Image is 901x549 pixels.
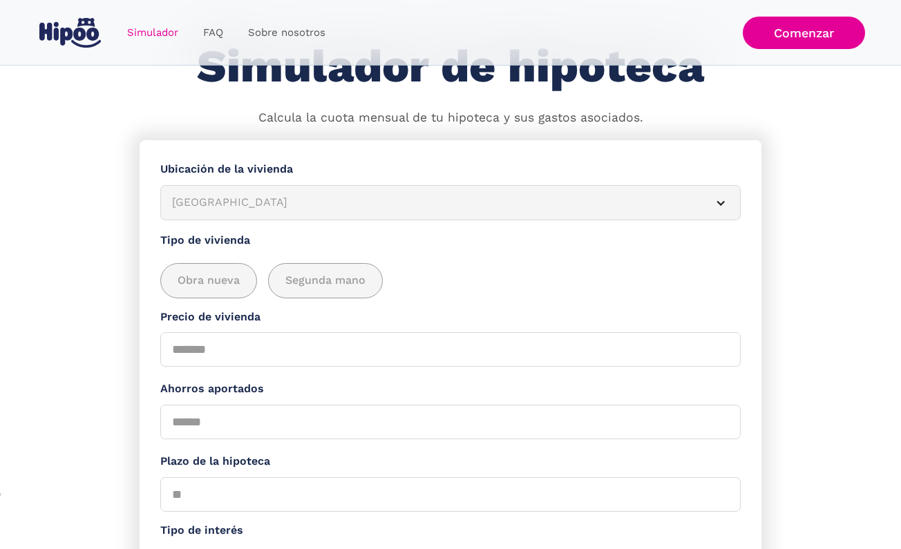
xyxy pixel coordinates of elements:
[160,522,741,539] label: Tipo de interés
[160,453,741,470] label: Plazo de la hipoteca
[160,263,741,298] div: add_description_here
[197,41,704,92] h1: Simulador de hipoteca
[258,109,643,127] p: Calcula la cuota mensual de tu hipoteca y sus gastos asociados.
[160,309,741,326] label: Precio de vivienda
[285,272,366,289] span: Segunda mano
[236,19,338,46] a: Sobre nosotros
[160,185,741,220] article: [GEOGRAPHIC_DATA]
[160,381,741,398] label: Ahorros aportados
[743,17,865,49] a: Comenzar
[191,19,236,46] a: FAQ
[172,194,696,211] div: [GEOGRAPHIC_DATA]
[160,232,741,249] label: Tipo de vivienda
[160,161,741,178] label: Ubicación de la vivienda
[178,272,240,289] span: Obra nueva
[36,12,104,53] a: home
[115,19,191,46] a: Simulador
